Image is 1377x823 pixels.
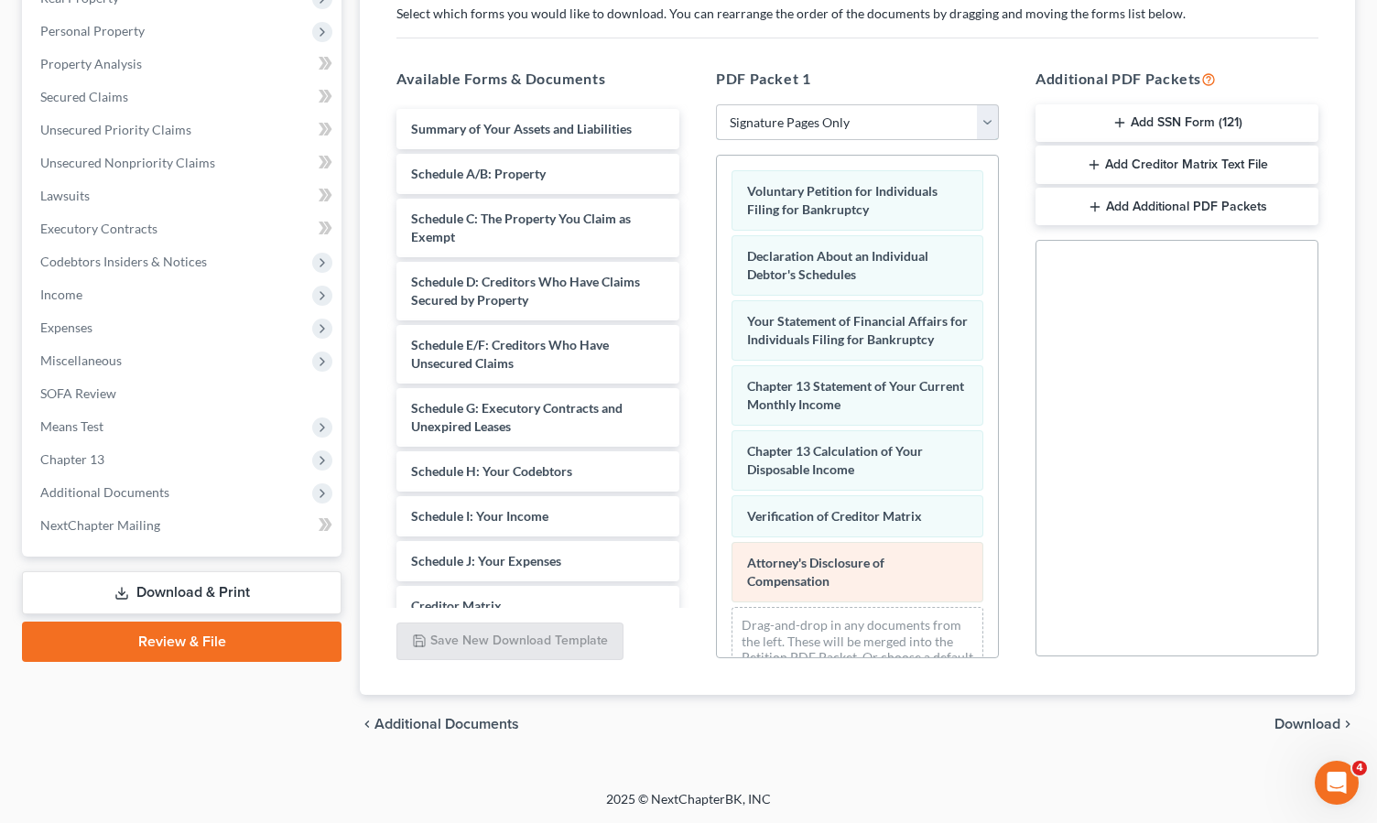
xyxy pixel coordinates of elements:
[1035,68,1318,90] h5: Additional PDF Packets
[26,48,342,81] a: Property Analysis
[411,121,632,136] span: Summary of Your Assets and Liabilities
[40,89,128,104] span: Secured Claims
[1352,761,1367,775] span: 4
[747,313,968,347] span: Your Statement of Financial Affairs for Individuals Filing for Bankruptcy
[26,509,342,542] a: NextChapter Mailing
[396,68,679,90] h5: Available Forms & Documents
[40,352,122,368] span: Miscellaneous
[22,571,342,614] a: Download & Print
[1035,104,1318,143] button: Add SSN Form (121)
[40,451,104,467] span: Chapter 13
[747,248,928,282] span: Declaration About an Individual Debtor's Schedules
[26,81,342,114] a: Secured Claims
[374,717,519,731] span: Additional Documents
[396,623,623,661] button: Save New Download Template
[40,221,157,236] span: Executory Contracts
[411,166,546,181] span: Schedule A/B: Property
[40,23,145,38] span: Personal Property
[40,254,207,269] span: Codebtors Insiders & Notices
[747,443,923,477] span: Chapter 13 Calculation of Your Disposable Income
[411,211,631,244] span: Schedule C: The Property You Claim as Exempt
[747,378,964,412] span: Chapter 13 Statement of Your Current Monthly Income
[40,287,82,302] span: Income
[40,155,215,170] span: Unsecured Nonpriority Claims
[40,385,116,401] span: SOFA Review
[167,790,1210,823] div: 2025 © NextChapterBK, INC
[360,717,519,731] a: chevron_left Additional Documents
[411,598,502,613] span: Creditor Matrix
[411,553,561,569] span: Schedule J: Your Expenses
[732,607,983,691] div: Drag-and-drop in any documents from the left. These will be merged into the Petition PDF Packet. ...
[40,319,92,335] span: Expenses
[747,508,922,524] span: Verification of Creditor Matrix
[40,188,90,203] span: Lawsuits
[360,717,374,731] i: chevron_left
[1340,717,1355,731] i: chevron_right
[26,146,342,179] a: Unsecured Nonpriority Claims
[411,337,609,371] span: Schedule E/F: Creditors Who Have Unsecured Claims
[411,400,623,434] span: Schedule G: Executory Contracts and Unexpired Leases
[40,122,191,137] span: Unsecured Priority Claims
[411,274,640,308] span: Schedule D: Creditors Who Have Claims Secured by Property
[411,508,548,524] span: Schedule I: Your Income
[40,517,160,533] span: NextChapter Mailing
[22,622,342,662] a: Review & File
[40,418,103,434] span: Means Test
[26,114,342,146] a: Unsecured Priority Claims
[747,555,884,589] span: Attorney's Disclosure of Compensation
[716,68,999,90] h5: PDF Packet 1
[747,183,938,217] span: Voluntary Petition for Individuals Filing for Bankruptcy
[26,377,342,410] a: SOFA Review
[26,212,342,245] a: Executory Contracts
[411,463,572,479] span: Schedule H: Your Codebtors
[1274,717,1355,731] button: Download chevron_right
[1035,188,1318,226] button: Add Additional PDF Packets
[1274,717,1340,731] span: Download
[396,5,1318,23] p: Select which forms you would like to download. You can rearrange the order of the documents by dr...
[40,484,169,500] span: Additional Documents
[1315,761,1359,805] iframe: Intercom live chat
[40,56,142,71] span: Property Analysis
[26,179,342,212] a: Lawsuits
[1035,146,1318,184] button: Add Creditor Matrix Text File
